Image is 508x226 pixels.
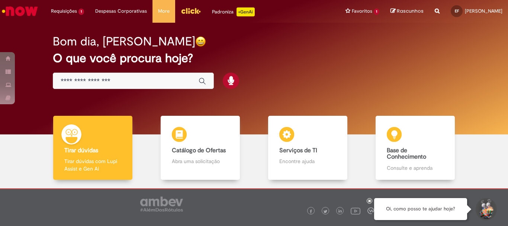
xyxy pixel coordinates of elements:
div: Padroniza [212,7,255,16]
span: EF [455,9,459,13]
b: Catálogo de Ofertas [172,147,226,154]
a: Serviços de TI Encontre ajuda [254,116,361,180]
div: Oi, como posso te ajudar hoje? [374,198,467,220]
p: Encontre ajuda [279,157,336,165]
img: logo_footer_youtube.png [351,206,360,216]
img: logo_footer_linkedin.png [338,209,342,214]
img: logo_footer_twitter.png [324,210,327,213]
span: Favoritos [352,7,372,15]
a: Base de Conhecimento Consulte e aprenda [361,116,469,180]
h2: Bom dia, [PERSON_NAME] [53,35,195,48]
p: +GenAi [237,7,255,16]
span: [PERSON_NAME] [465,8,502,14]
img: logo_footer_ambev_rotulo_gray.png [140,197,183,211]
span: Despesas Corporativas [95,7,147,15]
a: Catálogo de Ofertas Abra uma solicitação [147,116,254,180]
span: More [158,7,170,15]
button: Iniciar Conversa de Suporte [475,198,497,220]
img: happy-face.png [195,36,206,47]
span: Requisições [51,7,77,15]
p: Abra uma solicitação [172,157,228,165]
img: logo_footer_workplace.png [367,207,374,214]
p: Tirar dúvidas com Lupi Assist e Gen Ai [64,157,121,172]
h2: O que você procura hoje? [53,52,455,65]
b: Serviços de TI [279,147,317,154]
b: Tirar dúvidas [64,147,98,154]
span: Rascunhos [397,7,424,15]
a: Rascunhos [390,8,424,15]
span: 1 [374,9,379,15]
b: Base de Conhecimento [387,147,426,161]
p: Consulte e aprenda [387,164,443,172]
span: 1 [78,9,84,15]
a: Tirar dúvidas Tirar dúvidas com Lupi Assist e Gen Ai [39,116,147,180]
img: logo_footer_facebook.png [309,210,313,213]
img: ServiceNow [1,4,39,19]
img: click_logo_yellow_360x200.png [181,5,201,16]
